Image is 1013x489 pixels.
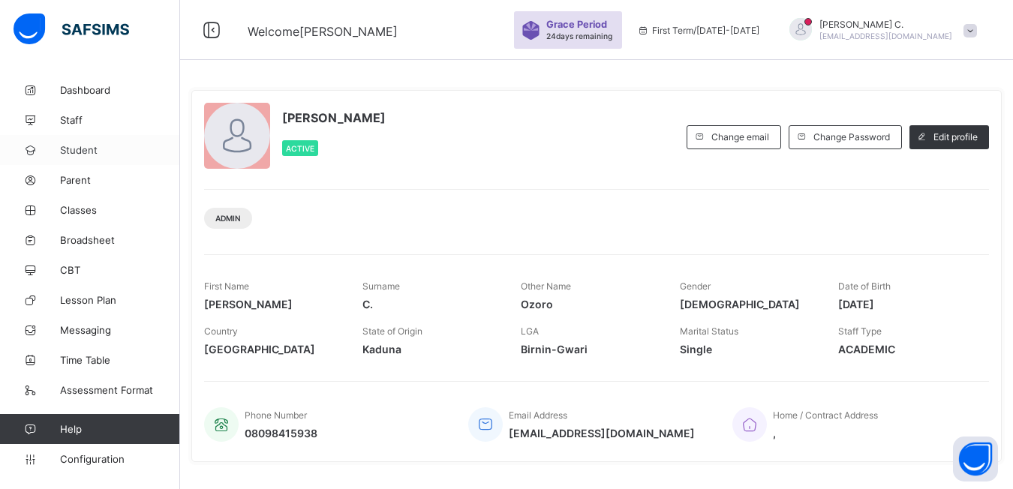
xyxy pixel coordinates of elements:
span: Student [60,144,180,156]
span: [PERSON_NAME] [204,298,340,310]
span: Single [680,343,816,355]
span: [GEOGRAPHIC_DATA] [204,343,340,355]
span: Date of Birth [838,280,891,292]
span: Configuration [60,453,179,465]
span: Classes [60,204,180,216]
span: Lesson Plan [60,294,180,306]
span: CBT [60,264,180,276]
button: Open asap [953,436,998,481]
span: Welcome [PERSON_NAME] [248,24,398,39]
span: [EMAIL_ADDRESS][DOMAIN_NAME] [819,31,952,40]
span: State of Origin [362,325,422,337]
img: sticker-purple.71386a28dfed39d6af7621340158ba97.svg [522,21,540,40]
span: Assessment Format [60,384,180,396]
span: [EMAIL_ADDRESS][DOMAIN_NAME] [509,427,695,439]
span: C. [362,298,498,310]
span: 08098415938 [245,427,317,439]
span: [PERSON_NAME] [282,110,386,125]
span: Edit profile [933,131,978,142]
span: Marital Status [680,325,738,337]
span: Surname [362,280,400,292]
span: Birnin-Gwari [521,343,657,355]
span: Kaduna [362,343,498,355]
span: Phone Number [245,409,307,421]
span: Staff [60,114,180,126]
span: [DATE] [838,298,974,310]
span: Broadsheet [60,234,180,246]
span: ACADEMIC [838,343,974,355]
span: Other Name [521,280,571,292]
span: Home / Contract Address [773,409,878,421]
span: Country [204,325,238,337]
span: LGA [521,325,539,337]
div: EmmanuelC. [774,18,984,43]
span: [PERSON_NAME] C. [819,19,952,30]
span: Staff Type [838,325,882,337]
span: First Name [204,280,249,292]
span: Admin [215,214,241,223]
span: Time Table [60,354,180,366]
span: Active [286,144,314,153]
span: Ozoro [521,298,657,310]
span: Change Password [813,131,890,142]
span: Email Address [509,409,567,421]
span: [DEMOGRAPHIC_DATA] [680,298,816,310]
img: safsims [14,13,129,45]
span: , [773,427,878,439]
span: Parent [60,174,180,186]
span: session/term information [637,25,759,36]
span: Dashboard [60,84,180,96]
span: Grace Period [546,19,607,30]
span: Help [60,423,179,435]
span: 24 days remaining [546,31,612,40]
span: Messaging [60,324,180,336]
span: Change email [711,131,769,142]
span: Gender [680,280,711,292]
